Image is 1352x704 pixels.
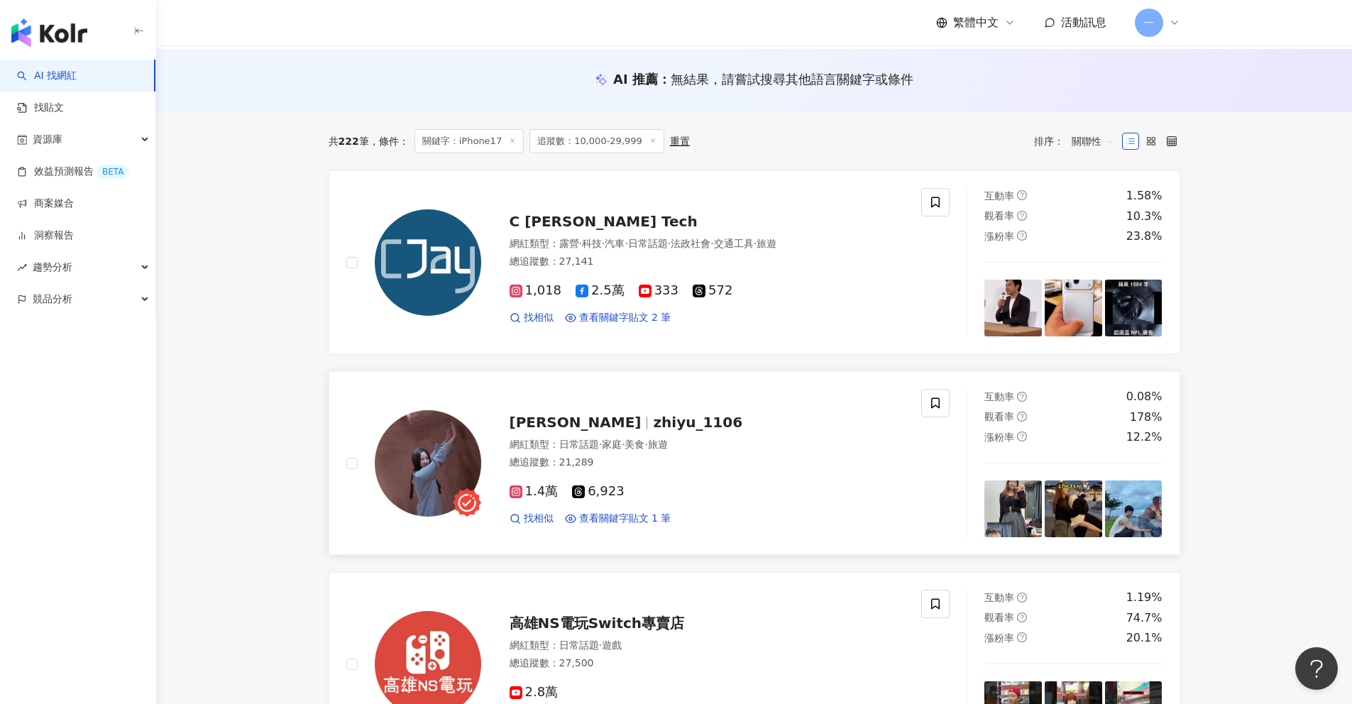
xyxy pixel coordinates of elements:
[510,311,554,325] a: 找相似
[1017,392,1027,402] span: question-circle
[1130,409,1163,425] div: 178%
[1126,630,1163,646] div: 20.1%
[622,439,625,450] span: ·
[653,414,742,431] span: zhiyu_1106
[628,238,668,249] span: 日常話題
[648,439,668,450] span: 旅遊
[984,190,1014,202] span: 互動率
[599,439,602,450] span: ·
[693,283,732,298] span: 572
[625,439,644,450] span: 美食
[1105,280,1163,337] img: post-image
[599,639,602,651] span: ·
[510,456,905,470] div: 總追蹤數 ： 21,289
[375,209,481,316] img: KOL Avatar
[329,170,1180,354] a: KOL AvatarC [PERSON_NAME] Tech網紅類型：露營·科技·汽車·日常話題·法政社會·交通工具·旅遊總追蹤數：27,1411,0182.5萬333572找相似查看關鍵字貼文...
[1017,612,1027,622] span: question-circle
[984,231,1014,242] span: 漲粉率
[17,197,74,211] a: 商案媒合
[625,238,627,249] span: ·
[668,238,671,249] span: ·
[984,431,1014,443] span: 漲粉率
[524,311,554,325] span: 找相似
[602,439,622,450] span: 家庭
[953,15,999,31] span: 繁體中文
[17,263,27,273] span: rise
[1126,229,1163,244] div: 23.8%
[582,238,602,249] span: 科技
[1045,280,1102,337] img: post-image
[984,480,1042,538] img: post-image
[1126,610,1163,626] div: 74.7%
[510,639,905,653] div: 網紅類型 ：
[1061,16,1106,29] span: 活動訊息
[1126,188,1163,204] div: 1.58%
[510,656,905,671] div: 總追蹤數 ： 27,500
[414,129,524,153] span: 關鍵字：iPhone17
[1105,480,1163,538] img: post-image
[602,639,622,651] span: 遊戲
[33,283,72,315] span: 競品分析
[1017,211,1027,221] span: question-circle
[510,438,905,452] div: 網紅類型 ：
[33,123,62,155] span: 資源庫
[754,238,757,249] span: ·
[375,410,481,517] img: KOL Avatar
[644,439,647,450] span: ·
[576,283,625,298] span: 2.5萬
[670,136,690,147] div: 重置
[1017,431,1027,441] span: question-circle
[510,237,905,251] div: 網紅類型 ：
[671,72,913,87] span: 無結果，請嘗試搜尋其他語言關鍵字或條件
[524,512,554,526] span: 找相似
[339,136,359,147] span: 222
[1126,590,1163,605] div: 1.19%
[565,311,671,325] a: 查看關鍵字貼文 2 筆
[510,615,685,632] span: 高雄NS電玩Switch專賣店
[1017,593,1027,603] span: question-circle
[671,238,710,249] span: 法政社會
[613,70,913,88] div: AI 推薦 ：
[1034,130,1122,153] div: 排序：
[1126,209,1163,224] div: 10.3%
[565,512,671,526] a: 查看關鍵字貼文 1 筆
[559,639,599,651] span: 日常話題
[510,213,698,230] span: C [PERSON_NAME] Tech
[529,129,664,153] span: 追蹤數：10,000-29,999
[1017,231,1027,241] span: question-circle
[17,101,64,115] a: 找貼文
[710,238,713,249] span: ·
[984,391,1014,402] span: 互動率
[11,18,87,47] img: logo
[984,210,1014,221] span: 觀看率
[757,238,776,249] span: 旅遊
[1017,412,1027,422] span: question-circle
[579,512,671,526] span: 查看關鍵字貼文 1 筆
[510,255,905,269] div: 總追蹤數 ： 27,141
[33,251,72,283] span: 趨勢分析
[510,512,554,526] a: 找相似
[984,612,1014,623] span: 觀看率
[369,136,409,147] span: 條件 ：
[602,238,605,249] span: ·
[714,238,754,249] span: 交通工具
[1045,480,1102,538] img: post-image
[17,165,129,179] a: 效益預測報告BETA
[329,371,1180,555] a: KOL Avatar[PERSON_NAME]zhiyu_1106網紅類型：日常話題·家庭·美食·旅遊總追蹤數：21,2891.4萬6,923找相似查看關鍵字貼文 1 筆互動率question-...
[1126,389,1163,405] div: 0.08%
[510,685,559,700] span: 2.8萬
[579,238,582,249] span: ·
[17,229,74,243] a: 洞察報告
[1126,429,1163,445] div: 12.2%
[510,484,559,499] span: 1.4萬
[579,311,671,325] span: 查看關鍵字貼文 2 筆
[510,283,562,298] span: 1,018
[1017,632,1027,642] span: question-circle
[559,439,599,450] span: 日常話題
[1072,130,1114,153] span: 關聯性
[984,632,1014,644] span: 漲粉率
[329,136,369,147] div: 共 筆
[572,484,625,499] span: 6,923
[984,592,1014,603] span: 互動率
[1017,190,1027,200] span: question-circle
